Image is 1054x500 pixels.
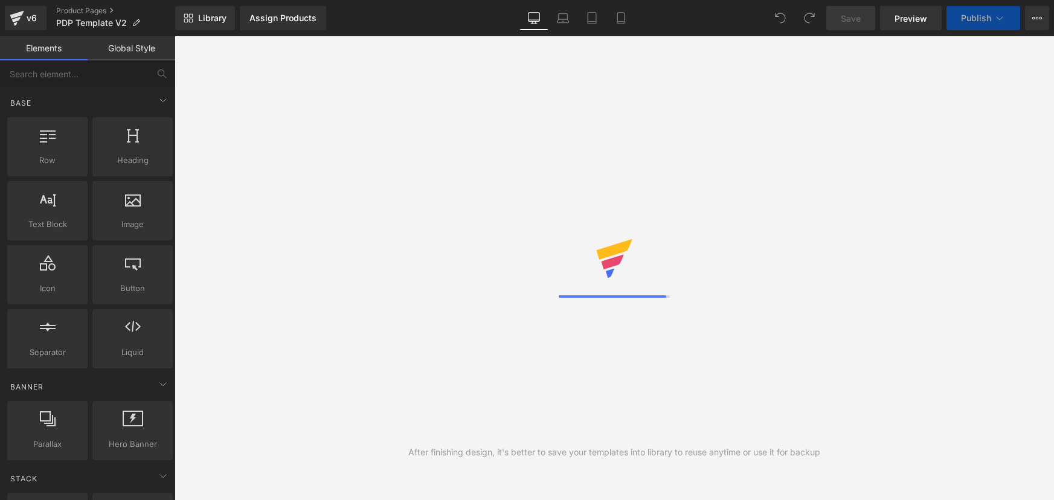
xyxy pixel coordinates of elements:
span: Publish [961,13,991,23]
span: Heading [96,154,169,167]
span: Button [96,282,169,295]
span: Preview [895,12,927,25]
a: Preview [880,6,942,30]
span: Icon [11,282,84,295]
span: Save [841,12,861,25]
a: Mobile [606,6,635,30]
a: v6 [5,6,47,30]
span: Liquid [96,346,169,359]
span: Text Block [11,218,84,231]
span: Library [198,13,227,24]
button: More [1025,6,1049,30]
a: Laptop [548,6,577,30]
div: v6 [24,10,39,26]
a: Desktop [519,6,548,30]
span: PDP Template V2 [56,18,127,28]
button: Redo [797,6,821,30]
a: Global Style [88,36,175,60]
span: Stack [9,473,39,484]
button: Undo [768,6,792,30]
a: Tablet [577,6,606,30]
span: Base [9,97,33,109]
span: Parallax [11,438,84,450]
span: Row [11,154,84,167]
span: Hero Banner [96,438,169,450]
div: After finishing design, it's better to save your templates into library to reuse anytime or use i... [408,446,820,459]
a: Product Pages [56,6,175,16]
span: Separator [11,346,84,359]
span: Banner [9,381,45,393]
span: Image [96,218,169,231]
a: New Library [175,6,235,30]
button: Publish [946,6,1020,30]
div: Assign Products [249,13,317,23]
